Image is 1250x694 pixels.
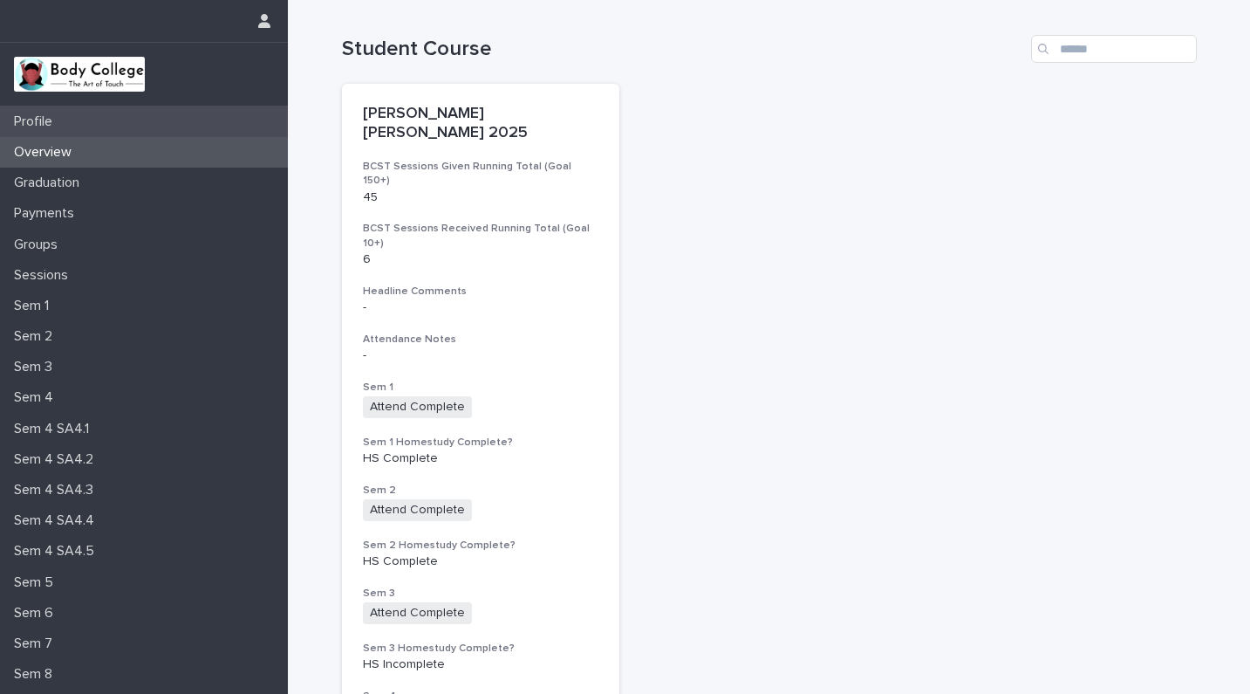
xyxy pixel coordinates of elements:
p: HS Complete [363,554,599,569]
p: HS Incomplete [363,657,599,672]
p: Graduation [7,175,93,191]
h3: BCST Sessions Given Running Total (Goal 150+) [363,160,599,188]
h3: Sem 3 [363,587,599,601]
span: Attend Complete [363,602,472,624]
p: Sem 4 SA4.1 [7,421,103,437]
p: Sessions [7,267,82,284]
p: Sem 7 [7,636,66,652]
div: - [363,348,599,363]
h3: Sem 2 [363,484,599,498]
p: Sem 4 SA4.3 [7,482,107,498]
h3: Headline Comments [363,285,599,299]
h3: Sem 1 [363,381,599,395]
p: Overview [7,144,85,161]
h3: Sem 2 Homestudy Complete? [363,539,599,553]
p: Sem 2 [7,328,66,345]
span: Attend Complete [363,396,472,418]
h3: Sem 1 Homestudy Complete? [363,436,599,450]
input: Search [1031,35,1197,63]
p: 45 [363,190,599,205]
h3: BCST Sessions Received Running Total (Goal 10+) [363,222,599,250]
p: Groups [7,237,72,253]
p: Sem 4 [7,389,67,406]
p: Profile [7,113,66,130]
span: Attend Complete [363,499,472,521]
h3: Attendance Notes [363,333,599,347]
p: Sem 3 [7,359,66,375]
p: Sem 6 [7,605,67,622]
p: Sem 4 SA4.2 [7,451,107,468]
img: xvtzy2PTuGgGH0xbwGb2 [14,57,145,92]
p: Payments [7,205,88,222]
p: Sem 1 [7,298,63,314]
p: Sem 4 SA4.4 [7,512,108,529]
p: Sem 8 [7,666,66,683]
p: HS Complete [363,451,599,466]
div: - [363,300,599,315]
p: Sem 5 [7,574,67,591]
h1: Student Course [342,37,1024,62]
p: Sem 4 SA4.5 [7,543,108,560]
p: [PERSON_NAME] [PERSON_NAME] 2025 [363,105,599,142]
h3: Sem 3 Homestudy Complete? [363,642,599,656]
p: 6 [363,252,599,267]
